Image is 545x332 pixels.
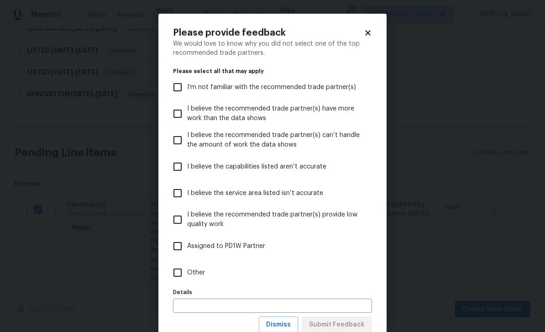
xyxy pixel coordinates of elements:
label: Details [173,290,372,295]
legend: Please select all that may apply [173,69,372,74]
div: We would love to know why you did not select one of the top recommended trade partners. [173,39,372,58]
span: Assigned to PD1W Partner [187,242,265,251]
h2: Please provide feedback [173,28,364,37]
span: I believe the recommended trade partner(s) provide low quality work [187,210,365,229]
span: I believe the recommended trade partner(s) can’t handle the amount of work the data shows [187,131,365,150]
span: I believe the capabilities listed aren’t accurate [187,162,326,172]
span: I believe the recommended trade partner(s) have more work than the data shows [187,104,365,123]
span: I believe the service area listed isn’t accurate [187,189,323,198]
span: Other [187,268,205,278]
span: Dismiss [266,319,291,331]
span: I’m not familiar with the recommended trade partner(s) [187,83,356,92]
